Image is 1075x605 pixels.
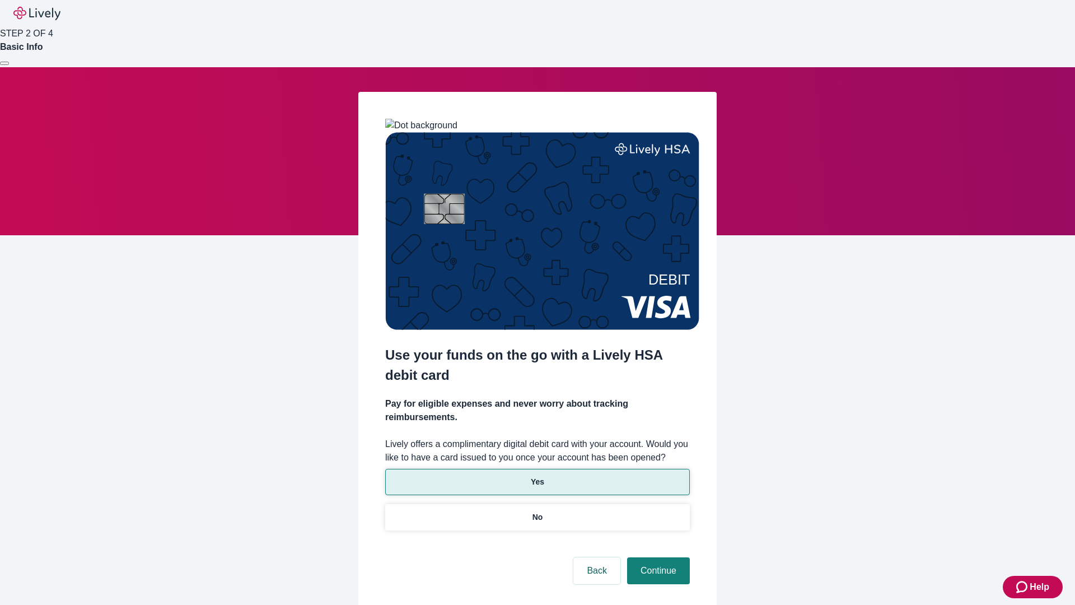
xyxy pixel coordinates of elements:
[1003,576,1063,598] button: Zendesk support iconHelp
[1030,580,1049,594] span: Help
[385,119,457,132] img: Dot background
[385,132,699,330] img: Debit card
[13,7,60,20] img: Lively
[531,476,544,488] p: Yes
[385,438,690,464] label: Lively offers a complimentary digital debit card with your account. Would you like to have a card...
[573,557,620,584] button: Back
[1016,580,1030,594] svg: Zendesk support icon
[385,504,690,530] button: No
[385,469,690,495] button: Yes
[385,397,690,424] h4: Pay for eligible expenses and never worry about tracking reimbursements.
[532,511,543,523] p: No
[385,345,690,385] h2: Use your funds on the go with a Lively HSA debit card
[627,557,690,584] button: Continue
